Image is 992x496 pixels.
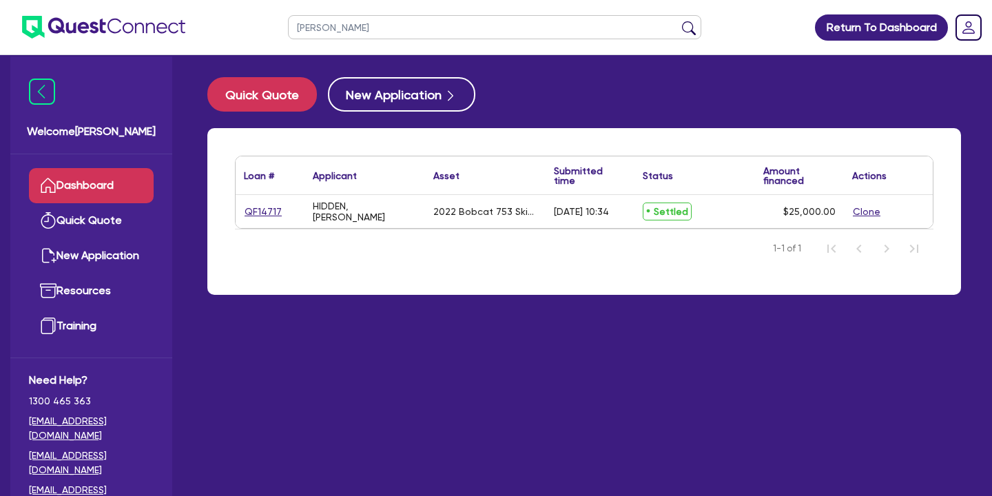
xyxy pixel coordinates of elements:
[29,273,154,309] a: Resources
[29,372,154,389] span: Need Help?
[845,235,873,262] button: Previous Page
[643,171,673,180] div: Status
[29,168,154,203] a: Dashboard
[313,200,417,223] div: HIDDEN, [PERSON_NAME]
[40,318,56,334] img: training
[433,171,459,180] div: Asset
[27,123,156,140] span: Welcome [PERSON_NAME]
[29,79,55,105] img: icon-menu-close
[643,203,692,220] span: Settled
[873,235,900,262] button: Next Page
[288,15,701,39] input: Search by name, application ID or mobile number...
[783,206,836,217] span: $25,000.00
[328,77,475,112] button: New Application
[29,238,154,273] a: New Application
[22,16,185,39] img: quest-connect-logo-blue
[852,204,881,220] button: Clone
[900,235,928,262] button: Last Page
[433,206,537,217] div: 2022 Bobcat 753 Skid-Steer Loader
[29,414,154,443] a: [EMAIL_ADDRESS][DOMAIN_NAME]
[40,247,56,264] img: new-application
[29,309,154,344] a: Training
[207,77,328,112] a: Quick Quote
[763,166,836,185] div: Amount financed
[29,394,154,409] span: 1300 465 363
[815,14,948,41] a: Return To Dashboard
[554,166,614,185] div: Submitted time
[818,235,845,262] button: First Page
[29,203,154,238] a: Quick Quote
[773,242,801,256] span: 1-1 of 1
[313,171,357,180] div: Applicant
[554,206,609,217] div: [DATE] 10:34
[40,212,56,229] img: quick-quote
[40,282,56,299] img: resources
[29,448,154,477] a: [EMAIL_ADDRESS][DOMAIN_NAME]
[951,10,986,45] a: Dropdown toggle
[207,77,317,112] button: Quick Quote
[244,204,282,220] a: QF14717
[852,171,887,180] div: Actions
[244,171,274,180] div: Loan #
